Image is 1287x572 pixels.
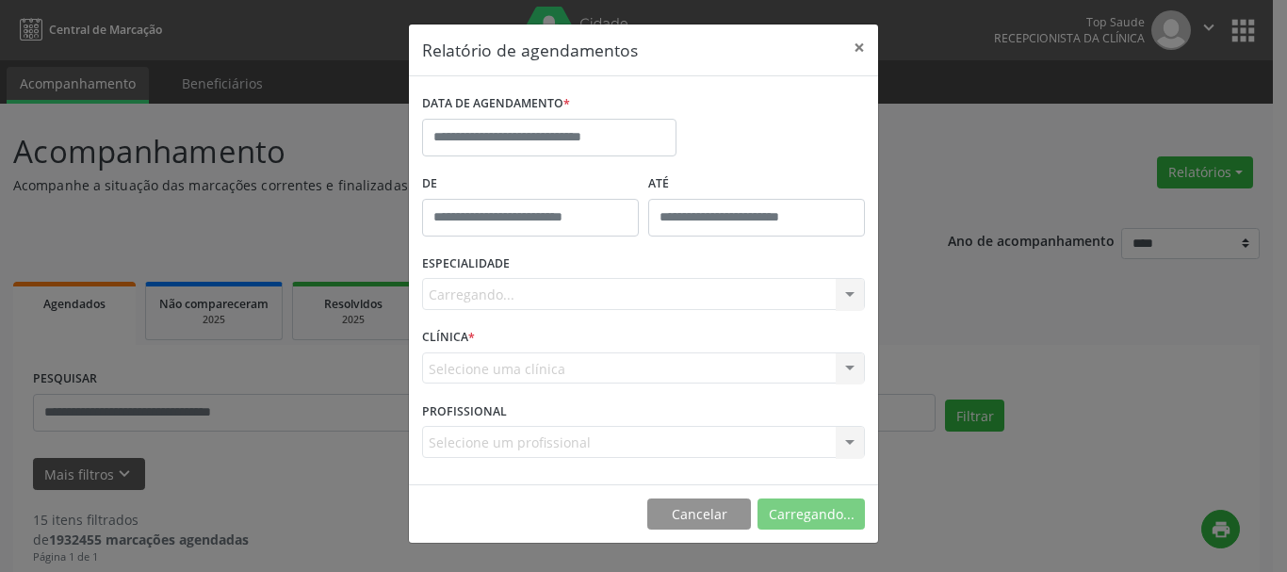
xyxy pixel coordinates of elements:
button: Carregando... [758,498,865,531]
label: De [422,170,639,199]
h5: Relatório de agendamentos [422,38,638,62]
button: Close [840,25,878,71]
label: CLÍNICA [422,323,475,352]
button: Cancelar [647,498,751,531]
label: ATÉ [648,170,865,199]
label: DATA DE AGENDAMENTO [422,90,570,119]
label: PROFISSIONAL [422,397,507,426]
label: ESPECIALIDADE [422,250,510,279]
